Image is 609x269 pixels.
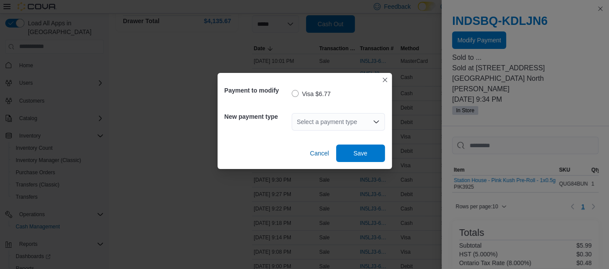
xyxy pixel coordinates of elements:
[336,145,385,162] button: Save
[380,75,390,85] button: Closes this modal window
[297,117,298,127] input: Accessible screen reader label
[225,82,290,99] h5: Payment to modify
[354,149,367,158] span: Save
[292,89,331,99] label: Visa $6.77
[373,118,380,125] button: Open list of options
[225,108,290,125] h5: New payment type
[310,149,329,158] span: Cancel
[306,145,333,162] button: Cancel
